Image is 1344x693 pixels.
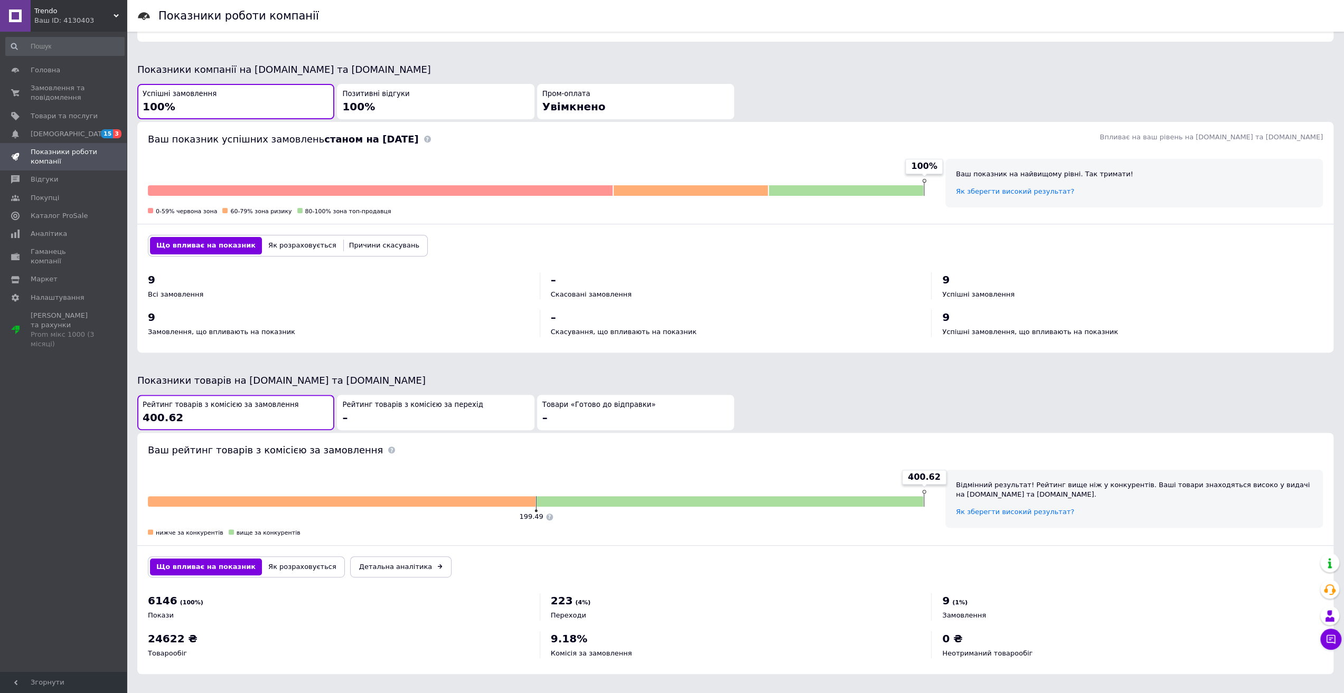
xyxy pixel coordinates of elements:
[542,89,590,99] span: Пром-оплата
[952,599,967,606] span: (1%)
[148,134,419,145] span: Ваш показник успішних замовлень
[31,175,58,184] span: Відгуки
[31,311,98,349] span: [PERSON_NAME] та рахунки
[537,395,734,430] button: Товари «Готово до відправки»–
[148,311,155,324] span: 9
[942,632,962,645] span: 0 ₴
[180,599,203,606] span: (100%)
[137,395,334,430] button: Рейтинг товарів з комісією за замовлення400.62
[148,328,295,336] span: Замовлення, що впливають на показник
[34,6,114,16] span: Trendo
[31,274,58,284] span: Маркет
[113,129,121,138] span: 3
[148,444,383,455] span: Ваш рейтинг товарів з комісією за замовлення
[542,400,656,410] span: Товари «Готово до відправки»
[542,411,548,424] span: –
[158,10,319,22] h1: Показники роботи компанії
[31,65,60,75] span: Головна
[148,611,174,619] span: Покази
[942,594,950,607] span: 9
[143,400,299,410] span: Рейтинг товарів з комісією за замовлення
[137,375,426,386] span: Показники товарів на [DOMAIN_NAME] та [DOMAIN_NAME]
[551,273,556,286] span: –
[956,187,1074,195] a: Як зберегти високий результат?
[342,89,409,99] span: Позитивні відгуки
[324,134,418,145] b: станом на [DATE]
[551,311,556,324] span: –
[137,64,431,75] span: Показники компанії на [DOMAIN_NAME] та [DOMAIN_NAME]
[908,471,941,483] span: 400.62
[942,611,986,619] span: Замовлення
[551,632,587,645] span: 9.18%
[956,480,1312,499] div: Відмінний результат! Рейтинг вище ніж у конкурентів. Ваші товари знаходяться високо у видачі на [...
[237,529,300,536] span: вище за конкурентів
[148,273,155,286] span: 9
[305,208,391,215] span: 80-100% зона топ-продавця
[148,649,187,657] span: Товарообіг
[350,556,452,577] a: Детальна аналітика
[31,111,98,121] span: Товари та послуги
[343,237,426,254] button: Причини скасувань
[956,169,1312,179] div: Ваш показник на найвищому рівні. Так тримати!
[942,290,1014,298] span: Успішні замовлення
[31,247,98,266] span: Гаманець компанії
[551,328,697,336] span: Скасування, що впливають на показник
[575,599,590,606] span: (4%)
[942,311,950,324] span: 9
[551,611,586,619] span: Переходи
[342,400,483,410] span: Рейтинг товарів з комісією за перехід
[942,273,950,286] span: 9
[262,237,343,254] button: Як розраховується
[34,16,127,25] div: Ваш ID: 4130403
[150,237,262,254] button: Що впливає на показник
[342,100,375,113] span: 100%
[1099,133,1323,141] span: Впливає на ваш рівень на [DOMAIN_NAME] та [DOMAIN_NAME]
[31,129,109,139] span: [DEMOGRAPHIC_DATA]
[337,84,534,119] button: Позитивні відгуки100%
[342,411,347,424] span: –
[143,411,183,424] span: 400.62
[337,395,534,430] button: Рейтинг товарів з комісією за перехід–
[148,632,198,645] span: 24622 ₴
[137,84,334,119] button: Успішні замовлення100%
[31,193,59,203] span: Покупці
[31,83,98,102] span: Замовлення та повідомлення
[1320,629,1341,650] button: Чат з покупцем
[262,558,343,575] button: Як розраховується
[31,229,67,239] span: Аналітика
[5,37,125,56] input: Пошук
[101,129,113,138] span: 15
[942,328,1118,336] span: Успішні замовлення, що впливають на показник
[150,558,262,575] button: Що впливає на показник
[148,290,203,298] span: Всі замовлення
[143,100,175,113] span: 100%
[942,649,1032,657] span: Неотриманий товарообіг
[31,147,98,166] span: Показники роботи компанії
[230,208,292,215] span: 60-79% зона ризику
[148,594,177,607] span: 6146
[551,649,632,657] span: Комісія за замовлення
[956,508,1074,516] a: Як зберегти високий результат?
[519,512,543,520] span: 199.49
[31,211,88,221] span: Каталог ProSale
[551,594,573,607] span: 223
[143,89,217,99] span: Успішні замовлення
[156,529,223,536] span: нижче за конкурентів
[31,293,84,302] span: Налаштування
[31,330,98,349] div: Prom мікс 1000 (3 місяці)
[537,84,734,119] button: Пром-оплатаУвімкнено
[542,100,606,113] span: Увімкнено
[156,208,217,215] span: 0-59% червона зона
[911,160,937,172] span: 100%
[551,290,632,298] span: Скасовані замовлення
